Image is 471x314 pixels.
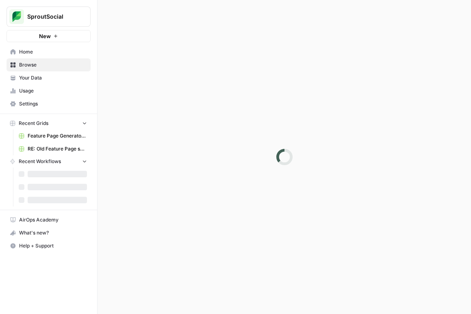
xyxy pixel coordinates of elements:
span: Recent Grids [19,120,48,127]
span: SproutSocial [27,13,76,21]
span: RE: Old Feature Page scrape and markdown Grid [28,145,87,153]
button: Recent Grids [7,117,91,129]
span: Recent Workflows [19,158,61,165]
img: SproutSocial Logo [9,9,24,24]
button: Help + Support [7,239,91,252]
a: Browse [7,58,91,71]
a: Usage [7,84,91,97]
a: Settings [7,97,91,110]
a: RE: Old Feature Page scrape and markdown Grid [15,142,91,155]
span: Help + Support [19,242,87,249]
button: Recent Workflows [7,155,91,168]
span: Settings [19,100,87,108]
div: What's new? [7,227,90,239]
span: Browse [19,61,87,69]
span: New [39,32,51,40]
span: AirOps Academy [19,216,87,224]
span: Feature Page Generator Grid [28,132,87,140]
span: Your Data [19,74,87,82]
span: Usage [19,87,87,95]
a: Your Data [7,71,91,84]
a: AirOps Academy [7,213,91,226]
a: Home [7,45,91,58]
button: Workspace: SproutSocial [7,6,91,27]
button: What's new? [7,226,91,239]
a: Feature Page Generator Grid [15,129,91,142]
button: New [7,30,91,42]
span: Home [19,48,87,56]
